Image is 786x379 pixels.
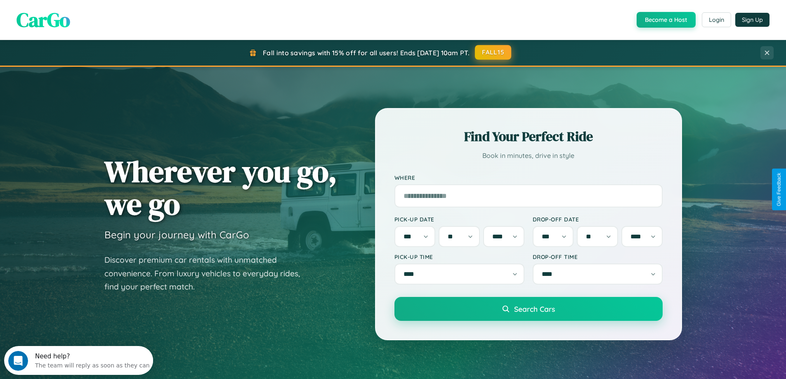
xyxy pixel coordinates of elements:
[8,351,28,371] iframe: Intercom live chat
[104,253,311,294] p: Discover premium car rentals with unmatched convenience. From luxury vehicles to everyday rides, ...
[3,3,153,26] div: Open Intercom Messenger
[637,12,696,28] button: Become a Host
[776,173,782,206] div: Give Feedback
[31,7,146,14] div: Need help?
[31,14,146,22] div: The team will reply as soon as they can
[394,150,663,162] p: Book in minutes, drive in style
[702,12,731,27] button: Login
[394,174,663,181] label: Where
[533,216,663,223] label: Drop-off Date
[394,127,663,146] h2: Find Your Perfect Ride
[104,155,337,220] h1: Wherever you go, we go
[4,346,153,375] iframe: Intercom live chat discovery launcher
[533,253,663,260] label: Drop-off Time
[263,49,470,57] span: Fall into savings with 15% off for all users! Ends [DATE] 10am PT.
[475,45,511,60] button: FALL15
[394,297,663,321] button: Search Cars
[17,6,70,33] span: CarGo
[514,304,555,313] span: Search Cars
[394,216,524,223] label: Pick-up Date
[735,13,769,27] button: Sign Up
[394,253,524,260] label: Pick-up Time
[104,228,249,241] h3: Begin your journey with CarGo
